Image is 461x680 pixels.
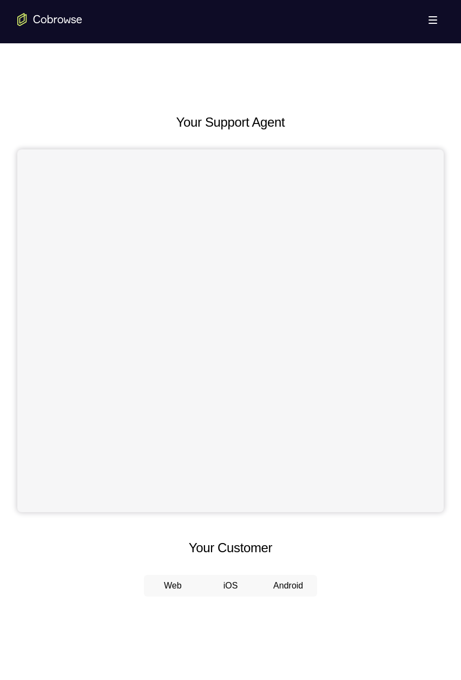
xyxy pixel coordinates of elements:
[202,575,260,597] button: iOS
[17,113,444,132] h2: Your Support Agent
[17,149,444,512] iframe: Agent
[17,13,82,26] a: Go to the home page
[144,575,202,597] button: Web
[259,575,317,597] button: Android
[17,538,444,558] h2: Your Customer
